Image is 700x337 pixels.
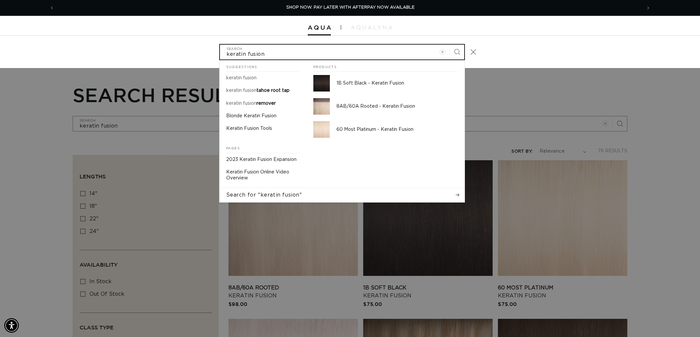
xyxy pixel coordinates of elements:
[220,153,307,166] a: 2023 Keratin Fusion Expansion
[4,318,19,333] div: Accessibility Menu
[220,166,307,184] a: Keratin Fusion Online Video Overview
[450,45,464,59] button: Search
[257,101,276,106] span: remover
[226,191,302,199] span: Search for "keratin fusion"
[226,101,257,106] mark: keratin fusion
[313,121,330,138] img: 60 Most Platinum - Keratin Fusion
[226,141,300,153] h2: Pages
[608,266,700,337] iframe: Chat Widget
[351,25,392,29] img: aqualyna.com
[220,72,307,84] a: keratin fusion
[307,118,465,141] a: 60 Most Platinum - Keratin Fusion
[313,75,330,92] img: 1B Soft Black - Keratin Fusion
[226,113,276,119] p: Blonde Keratin Fusion
[220,84,307,97] a: keratin fusion tahoe root tap
[220,122,307,135] a: Keratin Fusion Tools
[308,25,331,30] img: Aqua Hair Extensions
[220,110,307,122] a: Blonde Keratin Fusion
[313,98,330,115] img: 8AB/60A Rooted - Keratin Fusion
[226,157,297,163] p: 2023 Keratin Fusion Expansion
[336,103,458,109] p: 8AB/60A Rooted - Keratin Fusion
[286,5,415,10] span: SHOP NOW. PAY LATER WITH AFTERPAY NOW AVAILABLE
[226,169,300,181] p: Keratin Fusion Online Video Overview
[257,88,290,93] span: tahoe root tap
[226,75,257,81] p: keratin fusion
[313,60,458,72] h2: Products
[226,88,290,94] p: keratin fusion tahoe root tap
[226,100,276,106] p: keratin fusion remover
[641,2,655,14] button: Next announcement
[226,126,272,131] p: Keratin Fusion Tools
[220,97,307,110] a: keratin fusion remover
[336,80,458,86] p: 1B Soft Black - Keratin Fusion
[336,127,458,132] p: 60 Most Platinum - Keratin Fusion
[220,45,464,59] input: Search
[435,45,450,59] button: Clear search term
[45,2,59,14] button: Previous announcement
[307,72,465,95] a: 1B Soft Black - Keratin Fusion
[466,45,481,59] button: Close
[226,76,257,80] mark: keratin fusion
[307,95,465,118] a: 8AB/60A Rooted - Keratin Fusion
[226,60,300,72] h2: Suggestions
[226,88,257,93] mark: keratin fusion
